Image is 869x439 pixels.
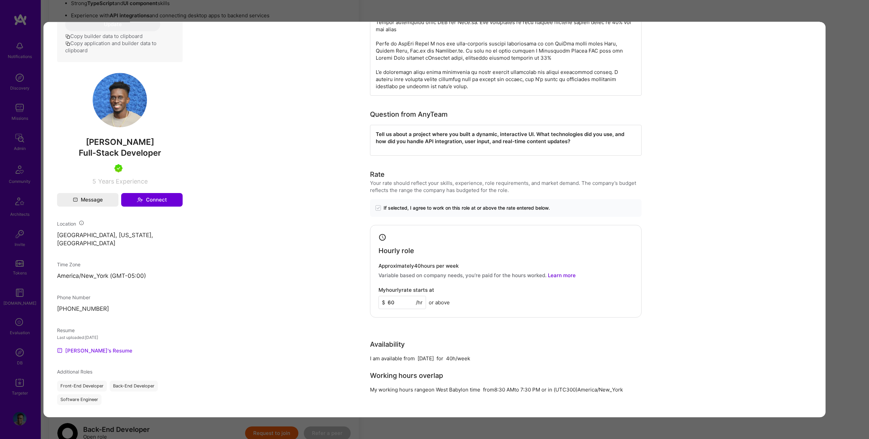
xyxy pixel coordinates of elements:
div: Projects [370,415,397,425]
span: Full-Stack Developer [79,148,161,158]
i: icon Connect [137,197,143,203]
div: Last uploaded: [DATE] [57,334,183,341]
p: America/New_York (GMT-05:00 ) [57,272,183,280]
div: I am available from [370,355,415,362]
span: Resume [57,327,75,333]
div: Your rate should reflect your skills, experience, role requirements, and market demand. The compa... [370,179,642,194]
span: [PERSON_NAME] [57,137,183,147]
span: Phone Number [57,294,90,300]
button: Connect [121,193,183,207]
i: icon Copy [65,34,70,39]
div: Rate [370,169,385,179]
span: from in (UTC 300 ) America/New_York [483,386,623,393]
span: 8:30 AM to 7:30 PM or [494,386,547,393]
p: [GEOGRAPHIC_DATA], [US_STATE], [GEOGRAPHIC_DATA] [57,231,183,248]
div: Back-End Developer [110,381,158,392]
div: Front-End Developer [57,381,107,392]
h4: Approximately 40 hours per week [378,263,633,269]
span: /hr [416,299,423,306]
div: 40 [446,355,452,362]
button: Copy builder data to clipboard [65,33,143,40]
h4: My hourly rate starts at [378,287,434,293]
i: icon Copy [65,41,70,46]
div: Working hours overlap [370,370,443,380]
strong: Tell us about a project where you built a dynamic, interactive UI. What technologies did you use,... [376,131,626,145]
h4: Hourly role [378,246,414,254]
a: Learn more [548,272,576,278]
span: Years Experience [98,178,148,185]
span: Time Zone [57,262,80,267]
div: Availability [370,339,405,349]
div: Software Engineer [57,394,101,405]
span: 5 [92,178,96,185]
span: $ [382,299,385,306]
input: XXX [378,295,426,309]
p: [PHONE_NUMBER] [57,305,183,313]
div: [DATE] [418,355,434,362]
p: Variable based on company needs, you’re paid for the hours worked. [378,271,633,279]
button: Message [57,193,118,207]
a: User Avatar [93,122,147,129]
div: for [437,355,443,362]
div: modal [43,22,826,417]
div: Location [57,220,183,227]
span: If selected, I agree to work on this role at or above the rate entered below. [384,205,550,211]
div: My working hours range on West Babylon time [370,386,480,393]
button: Update [65,18,160,31]
button: Copy application and builder data to clipboard [65,40,174,54]
a: [PERSON_NAME]'s Resume [57,346,132,355]
img: Resume [57,348,62,353]
span: Additional Roles [57,369,92,375]
div: Question from AnyTeam [370,109,448,119]
i: icon Clock [378,233,386,241]
i: icon Mail [73,197,78,202]
span: or above [429,299,450,306]
img: User Avatar [93,73,147,127]
img: A.Teamer in Residence [114,164,123,172]
div: h/week [452,355,470,362]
